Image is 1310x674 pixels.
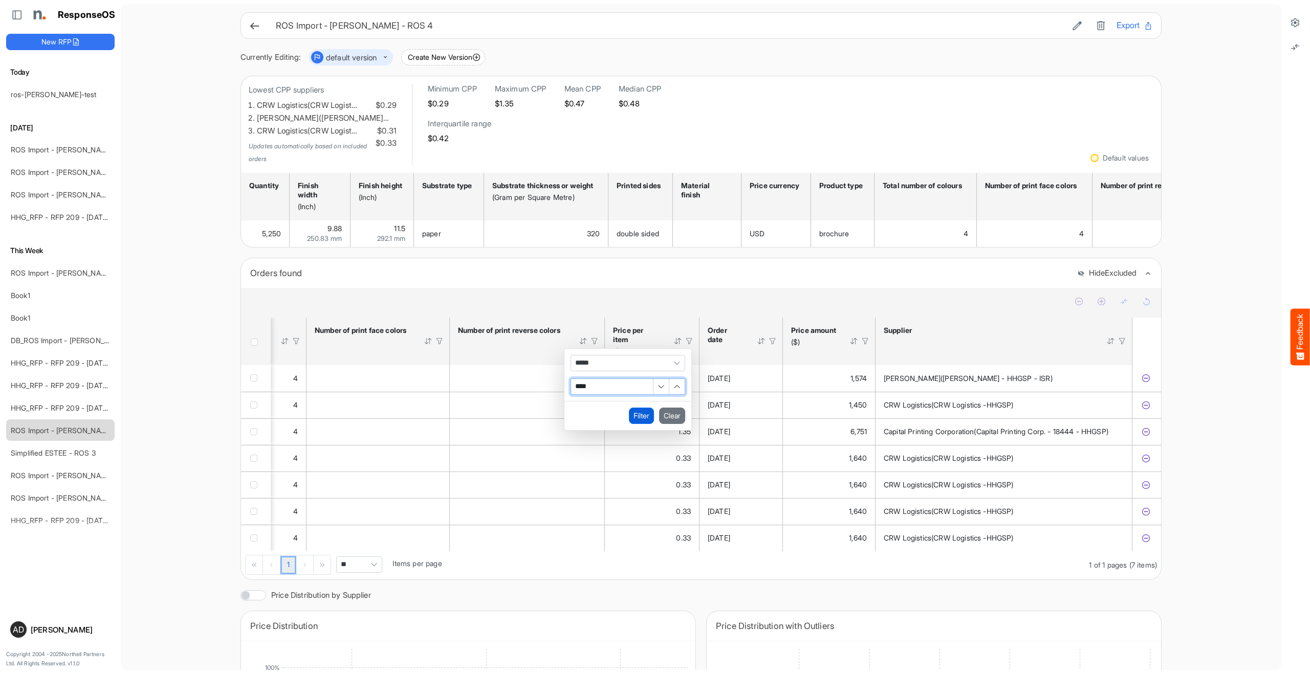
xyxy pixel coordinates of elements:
[849,454,867,462] span: 1,640
[1141,426,1151,437] button: Exclude
[257,125,397,138] li: CRW Logistics(CRW Logist…
[1129,560,1157,569] span: (7 items)
[629,408,654,424] button: Filter
[676,533,691,542] span: 0.33
[377,234,405,242] span: 292.1 mm
[458,326,565,335] div: Number of print reverse colors
[1117,19,1153,32] button: Export
[249,84,397,97] p: Lowest CPP suppliers
[394,224,405,233] span: 11.5
[450,445,605,471] td: is template cell Column Header httpsnorthellcomontologiesmapping-rulesfeaturehastotalcoloursreverse
[241,51,301,64] div: Currently Editing:
[875,220,977,247] td: 4 is template cell Column Header httpsnorthellcomontologiesmapping-rulesfeaturehastotalcolours
[428,119,491,129] h6: Interquartile range
[850,427,867,436] span: 6,751
[876,471,1132,498] td: CRW Logistics(CRW Logistics -HHGSP) is template cell Column Header httpsnorthellcomontologiesmapp...
[307,234,342,242] span: 250.83 mm
[293,400,298,409] span: 4
[307,418,450,445] td: is template cell Column Header httpsnorthellcomontologiesmapping-rulesfeaturehastotalcoloursface
[11,448,96,457] a: Simplified ESTEE - ROS 3
[849,507,867,515] span: 1,640
[681,181,730,199] div: Material finish
[307,445,450,471] td: is template cell Column Header httpsnorthellcomontologiesmapping-rulesfeaturehastotalcoloursface
[13,625,24,634] span: AD
[374,99,397,112] span: $0.29
[314,555,331,574] div: Go to last page
[876,498,1132,525] td: CRW Logistics(CRW Logistics -HHGSP) is template cell Column Header httpsnorthellcomontologiesmapp...
[884,507,1014,515] span: CRW Logistics(CRW Logistics -HHGSP)
[1103,154,1149,162] div: Default values
[336,556,382,573] span: Pagerdropdown
[1141,373,1151,384] button: Exclude
[1132,445,1161,471] td: 98842f72-5494-415e-a0a4-f4711d76ee93 is template cell Column Header
[249,181,278,190] div: Quantity
[428,84,477,94] h6: Minimum CPP
[307,498,450,525] td: is template cell Column Header httpsnorthellcomontologiesmapping-rulesfeaturehastotalcoloursface
[700,392,783,418] td: 18/06/2024 is template cell Column Header httpsnorthellcomontologiesmapping-rulesorderhasorderdate
[783,525,876,551] td: 1640 is template cell Column Header httpsnorthellcomontologiesmapping-rulesorderhasprice
[1141,400,1151,410] button: Exclude
[249,142,367,163] em: Updates automatically based on included orders
[884,427,1108,436] span: Capital Printing Corporation(Capital Printing Corp. - 18444 - HHGSP)
[484,220,608,247] td: 320 is template cell Column Header httpsnorthellcomontologiesmapping-rulesmaterialhasmaterialthic...
[293,533,298,542] span: 4
[884,400,1014,409] span: CRW Logistics(CRW Logistics -HHGSP)
[673,220,741,247] td: is template cell Column Header httpsnorthellcomontologiesmapping-rulesmanufacturinghassubstratefi...
[11,213,179,221] a: HHG_RFP - RFP 209 - [DATE] - ROS TEST 3 (LITE)
[1132,418,1161,445] td: ee0abf26-342f-4181-bfb9-4f3b5de795fc is template cell Column Header
[1093,19,1108,32] button: Delete
[883,181,965,190] div: Total number of colours
[263,555,280,574] div: Go to previous page
[495,84,547,94] h6: Maximum CPP
[422,181,472,190] div: Substrate type
[292,336,301,346] div: Filter Icon
[1141,453,1151,463] button: Exclude
[708,427,730,436] span: [DATE]
[307,392,450,418] td: is template cell Column Header httpsnorthellcomontologiesmapping-rulesfeaturehastotalcoloursface
[1077,269,1137,278] button: HideExcluded
[1069,19,1085,32] button: Edit
[296,555,314,574] div: Go to next page
[11,145,143,154] a: ROS Import - [PERSON_NAME] - ROS 11
[1093,220,1219,247] td: 4 is template cell Column Header httpsnorthellcomontologiesmapping-rulesfeaturehastotalcoloursrev...
[241,392,271,418] td: checkbox
[241,220,290,247] td: 5250 is template cell Column Header httpsnorthellcomontologiesmapping-rulesorderhasquantity
[435,336,444,346] div: Filter Icon
[293,454,298,462] span: 4
[428,134,491,143] h5: $0.42
[700,418,783,445] td: 28/02/2024 is template cell Column Header httpsnorthellcomontologiesmapping-rulesorderhasorderdate
[11,190,143,199] a: ROS Import - [PERSON_NAME] - ROS 11
[605,418,700,445] td: 1.3502 is template cell Column Header price-per-item
[849,533,867,542] span: 1,640
[28,5,49,25] img: Northell
[401,49,485,65] button: Create New Version
[241,445,271,471] td: checkbox
[11,516,152,525] a: HHG_RFP - RFP 209 - [DATE] - ROS TEST
[676,480,691,489] span: 0.33
[11,403,179,412] a: HHG_RFP - RFP 209 - [DATE] - ROS TEST 3 (LITE)
[964,229,968,238] span: 4
[876,418,1132,445] td: Capital Printing Corporation(Capital Printing Corp. - 18444 - HHGSP) is template cell Column Head...
[414,220,484,247] td: paper is template cell Column Header httpsnorthellcomontologiesmapping-rulesmaterialhassubstratem...
[700,471,783,498] td: 12/03/2024 is template cell Column Header httpsnorthellcomontologiesmapping-rulesorderhasorderdate
[605,498,700,525] td: 0.328 is template cell Column Header price-per-item
[241,525,271,551] td: checkbox
[564,99,601,108] h5: $0.47
[811,220,875,247] td: brochure is template cell Column Header httpsnorthellcomontologiesmapping-rulesproducthasproducttype
[876,445,1132,471] td: CRW Logistics(CRW Logistics -HHGSP) is template cell Column Header httpsnorthellcomontologiesmapp...
[298,202,339,211] div: (Inch)
[58,10,116,20] h1: ResponseOS
[617,181,661,190] div: Printed sides
[1141,533,1151,543] button: Exclude
[685,336,694,346] div: Filter Icon
[619,99,662,108] h5: $0.48
[884,326,1093,335] div: Supplier
[783,445,876,471] td: 1640 is template cell Column Header httpsnorthellcomontologiesmapping-rulesorderhasprice
[1132,392,1161,418] td: 628fba4a-1f38-4671-b3dc-cdb99bae7561 is template cell Column Header
[271,591,371,599] label: Price Distribution by Supplier
[257,112,397,125] li: [PERSON_NAME]([PERSON_NAME]…
[1132,498,1161,525] td: 2348fcde-3d25-46b5-a938-141f4f56e139 is template cell Column Header
[257,99,397,112] li: CRW Logistics(CRW Logist…
[608,220,673,247] td: double sided is template cell Column Header httpsnorthellcomontologiesmapping-rulesmanufacturingh...
[676,507,691,515] span: 0.33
